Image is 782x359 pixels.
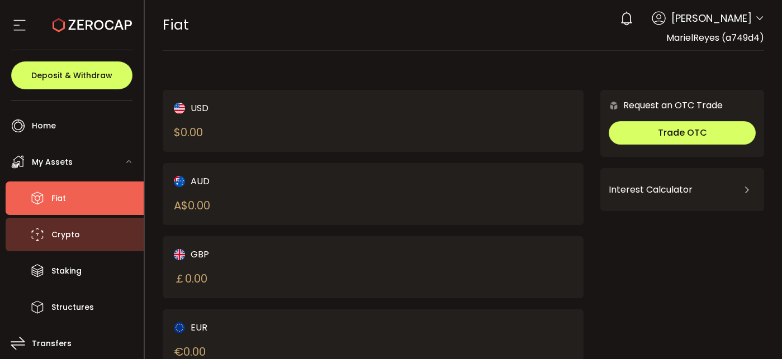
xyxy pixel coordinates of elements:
[174,101,353,115] div: USD
[51,227,80,243] span: Crypto
[174,249,185,260] img: gbp_portfolio.svg
[609,176,756,203] div: Interest Calculator
[32,154,73,170] span: My Assets
[609,121,756,145] button: Trade OTC
[174,322,185,333] img: eur_portfolio.svg
[174,124,203,141] div: $ 0.00
[51,190,66,207] span: Fiat
[174,174,353,188] div: AUD
[163,15,189,35] span: Fiat
[51,263,82,279] span: Staking
[51,299,94,315] span: Structures
[671,11,752,26] span: [PERSON_NAME]
[726,305,782,359] iframe: Chat Widget
[174,197,210,214] div: A$ 0.00
[174,247,353,261] div: GBP
[658,126,707,139] span: Trade OTC
[600,98,723,112] div: Request an OTC Trade
[11,61,132,89] button: Deposit & Withdraw
[609,100,619,111] img: 6nGpN7MZ9FLuBP83NiajKbTRY4UzlzQtBKtCrLLspmCkSvCZHBKvY3NxgQaT5JnOQREvtQ257bXeeSTueZfAPizblJ+Fe8JwA...
[174,176,185,187] img: aud_portfolio.svg
[31,71,112,79] span: Deposit & Withdraw
[174,320,353,334] div: EUR
[174,270,207,287] div: ￡ 0.00
[174,103,185,114] img: usd_portfolio.svg
[32,118,56,134] span: Home
[666,31,764,44] span: MarielReyes (a749d4)
[32,336,72,352] span: Transfers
